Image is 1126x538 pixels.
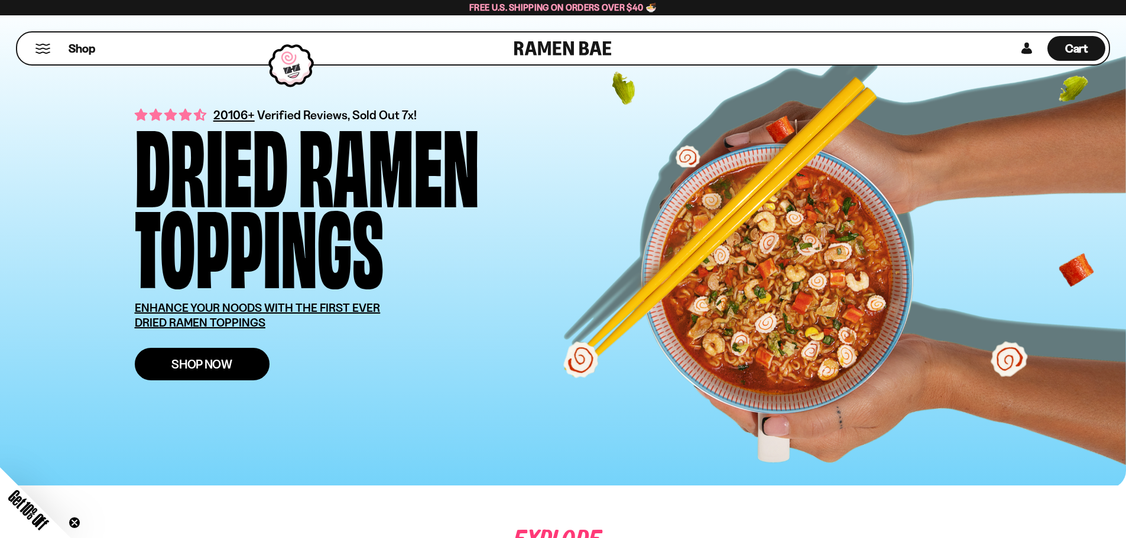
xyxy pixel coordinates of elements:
span: Cart [1065,41,1088,56]
a: Shop Now [135,348,270,380]
button: Mobile Menu Trigger [35,44,51,54]
div: Dried [135,121,288,202]
div: Toppings [135,202,384,283]
a: Shop [69,36,95,61]
button: Close teaser [69,517,80,529]
div: Ramen [298,121,479,202]
span: Free U.S. Shipping on Orders over $40 🍜 [469,2,657,13]
span: Shop Now [171,358,232,370]
span: Get 10% Off [5,487,51,533]
a: Cart [1047,32,1105,64]
u: ENHANCE YOUR NOODS WITH THE FIRST EVER DRIED RAMEN TOPPINGS [135,301,381,330]
span: Shop [69,41,95,57]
